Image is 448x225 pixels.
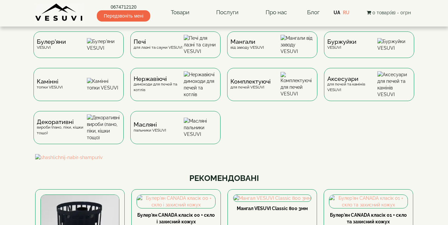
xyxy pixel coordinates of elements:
[230,79,271,90] div: для печей VESUVI
[343,10,350,15] a: RU
[210,5,245,20] a: Послуги
[281,72,314,97] img: Комплектуючі для печей VESUVI
[37,79,63,90] div: топки VESUVI
[37,39,66,44] span: Булер'яни
[134,39,182,44] span: Печі
[230,79,271,84] span: Комплектуючі
[127,68,224,111] a: Нержавіючідимоходи для печей та котлів Нержавіючі димоходи для печей та котлів
[87,114,120,141] img: Декоративні вироби (пано, піки, кішки тощо)
[184,35,217,55] img: Печі для лазні та сауни VESUVI
[377,71,411,98] img: Аксесуари для печей та камінів VESUVI
[184,71,217,98] img: Нержавіючі димоходи для печей та котлів
[224,31,321,68] a: Мангаливід заводу VESUVI Мангали від заводу VESUVI
[30,31,127,68] a: Булер'яниVESUVI Булер'яни VESUVI
[281,35,314,55] img: Мангали від заводу VESUVI
[237,206,308,211] a: Мангал VESUVI Classic 800 3мм
[377,38,411,51] img: Буржуйки VESUVI
[37,119,87,136] div: вироби (пано, піки, кішки тощо)
[327,39,356,50] div: VESUVI
[87,38,120,51] img: Булер'яни VESUVI
[137,195,215,208] img: Булер'ян CANADA класік 00 + скло і захисний кожух
[365,9,413,16] button: 0 товар(ів) - 0грн
[35,3,83,22] img: Завод VESUVI
[329,195,408,208] img: Булер'ян CANADA класік 01 + скло та захисний кожух
[127,111,224,154] a: Масляніпальники VESUVI Масляні пальники VESUVI
[327,76,377,82] span: Аксесуари
[230,39,264,44] span: Мангали
[127,31,224,68] a: Печідля лазні та сауни VESUVI Печі для лазні та сауни VESUVI
[184,118,217,138] img: Масляні пальники VESUVI
[134,39,182,50] div: для лазні та сауни VESUVI
[164,5,196,20] a: Товари
[334,10,340,15] a: UA
[321,68,417,111] a: Аксесуаридля печей та камінів VESUVI Аксесуари для печей та камінів VESUVI
[327,39,356,44] span: Буржуйки
[134,76,184,82] span: Нержавіючі
[307,9,320,16] a: Блог
[97,4,150,10] a: 0674712120
[134,122,166,133] div: пальники VESUVI
[233,195,311,201] img: Мангал VESUVI Classic 800 3мм
[134,122,166,127] span: Масляні
[37,39,66,50] div: VESUVI
[30,68,127,111] a: Каміннітопки VESUVI Камінні топки VESUVI
[35,154,413,161] img: shashlichnij-nabir-shampuriv
[327,76,377,93] div: для печей та камінів VESUVI
[137,212,215,224] a: Булер'ян CANADA класік 00 + скло і захисний кожух
[224,68,321,111] a: Комплектуючідля печей VESUVI Комплектуючі для печей VESUVI
[37,119,87,125] span: Декоративні
[372,10,411,15] span: 0 товар(ів) - 0грн
[134,76,184,93] div: димоходи для печей та котлів
[230,39,264,50] div: від заводу VESUVI
[97,10,150,22] span: Передзвоніть мені
[30,111,127,154] a: Декоративнівироби (пано, піки, кішки тощо) Декоративні вироби (пано, піки, кішки тощо)
[321,31,417,68] a: БуржуйкиVESUVI Буржуйки VESUVI
[330,212,407,224] a: Булер'ян CANADA класік 01 + скло та захисний кожух
[37,79,63,84] span: Камінні
[259,5,293,20] a: Про нас
[87,78,120,91] img: Камінні топки VESUVI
